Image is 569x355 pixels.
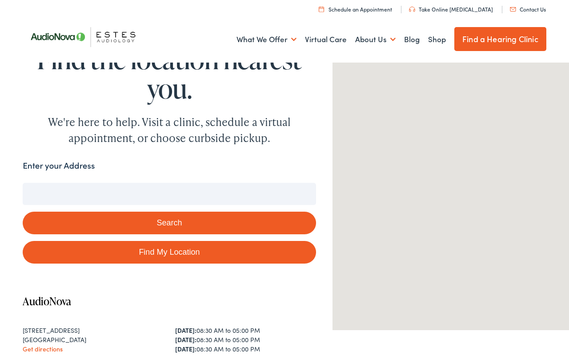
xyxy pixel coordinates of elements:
[23,183,316,205] input: Enter your address or zip code
[439,184,461,205] div: AudioNova
[439,185,460,206] div: AudioNova
[236,23,297,56] a: What We Offer
[27,114,312,146] div: We're here to help. Visit a clinic, schedule a virtual appointment, or choose curbside pickup.
[355,23,396,56] a: About Us
[23,241,316,264] a: Find My Location
[23,159,95,172] label: Enter your Address
[319,6,324,12] img: utility icon
[175,326,196,335] strong: [DATE]:
[175,335,196,344] strong: [DATE]:
[305,23,347,56] a: Virtual Care
[510,7,516,12] img: utility icon
[439,184,460,205] div: AudioNova
[23,335,164,344] div: [GEOGRAPHIC_DATA]
[404,23,420,56] a: Blog
[23,294,71,308] a: AudioNova
[510,5,546,13] a: Contact Us
[23,326,164,335] div: [STREET_ADDRESS]
[23,212,316,234] button: Search
[23,344,63,353] a: Get directions
[175,344,196,353] strong: [DATE]:
[319,5,392,13] a: Schedule an Appointment
[409,7,415,12] img: utility icon
[409,5,493,13] a: Take Online [MEDICAL_DATA]
[428,23,446,56] a: Shop
[454,27,546,51] a: Find a Hearing Clinic
[23,44,316,103] h1: Find the location nearest you.
[441,184,462,205] div: AudioNova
